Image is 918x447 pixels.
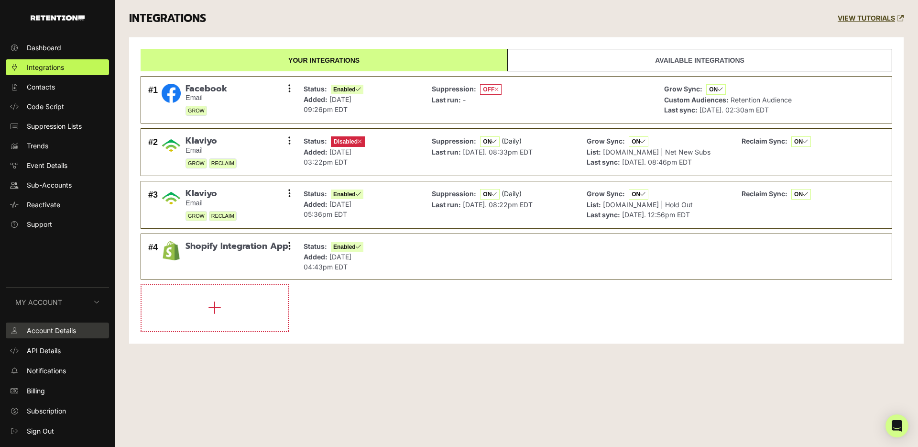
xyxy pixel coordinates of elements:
[6,216,109,232] a: Support
[186,94,227,102] small: Email
[587,190,625,198] strong: Grow Sync:
[148,189,158,221] div: #3
[731,96,792,104] span: Retention Audience
[587,137,625,145] strong: Grow Sync:
[27,82,55,92] span: Contacts
[6,363,109,379] a: Notifications
[480,136,500,147] span: ON
[331,136,365,147] span: Disabled
[502,190,522,198] span: (Daily)
[6,79,109,95] a: Contacts
[622,158,692,166] span: [DATE]. 08:46pm EDT
[27,62,64,72] span: Integrations
[304,253,351,271] span: [DATE] 04:43pm EDT
[304,95,351,113] span: [DATE] 09:26pm EDT
[304,200,328,208] strong: Added:
[304,137,327,145] strong: Status:
[6,197,109,212] a: Reactivate
[331,242,363,252] span: Enabled
[432,137,476,145] strong: Suppression:
[742,137,787,145] strong: Reclaim Sync:
[162,84,181,103] img: Facebook
[27,346,61,356] span: API Details
[622,211,690,219] span: [DATE]. 12:56pm EDT
[304,148,328,156] strong: Added:
[6,343,109,358] a: API Details
[304,190,327,198] strong: Status:
[27,386,45,396] span: Billing
[587,158,620,166] strong: Last sync:
[209,158,237,168] span: RECLAIM
[463,201,533,209] span: [DATE]. 08:22pm EDT
[141,49,507,71] a: Your integrations
[186,146,237,155] small: Email
[148,136,158,168] div: #2
[432,201,461,209] strong: Last run:
[791,189,811,200] span: ON
[186,136,237,146] span: Klaviyo
[15,297,62,307] span: My Account
[6,118,109,134] a: Suppression Lists
[186,211,207,221] span: GROW
[186,199,237,207] small: Email
[463,96,466,104] span: -
[664,96,729,104] strong: Custom Audiences:
[587,201,601,209] strong: List:
[27,366,66,376] span: Notifications
[27,200,60,210] span: Reactivate
[304,242,327,250] strong: Status:
[186,189,237,199] span: Klaviyo
[480,84,502,95] span: OFF
[706,84,726,95] span: ON
[6,288,109,317] button: My Account
[186,106,207,116] span: GROW
[148,84,158,116] div: #1
[6,157,109,173] a: Event Details
[129,12,206,25] h3: INTEGRATIONS
[186,84,227,94] span: Facebook
[6,383,109,399] a: Billing
[304,85,327,93] strong: Status:
[838,14,904,22] a: VIEW TUTORIALS
[304,253,328,261] strong: Added:
[209,211,237,221] span: RECLAIM
[432,148,461,156] strong: Last run:
[27,406,66,416] span: Subscription
[6,423,109,439] a: Sign Out
[162,136,181,155] img: Klaviyo
[6,177,109,193] a: Sub-Accounts
[432,190,476,198] strong: Suppression:
[502,137,522,145] span: (Daily)
[699,106,769,114] span: [DATE]. 02:30am EDT
[27,160,67,170] span: Event Details
[162,189,181,208] img: Klaviyo
[432,96,461,104] strong: Last run:
[27,43,61,53] span: Dashboard
[885,414,908,437] div: Open Intercom Messenger
[27,121,82,131] span: Suppression Lists
[304,200,351,218] span: [DATE] 05:36pm EDT
[148,241,158,272] div: #4
[186,158,207,168] span: GROW
[27,325,76,335] span: Account Details
[603,148,710,156] span: [DOMAIN_NAME] | Net New Subs
[27,180,72,190] span: Sub-Accounts
[742,190,787,198] strong: Reclaim Sync:
[6,323,109,338] a: Account Details
[331,85,363,94] span: Enabled
[6,403,109,419] a: Subscription
[162,241,181,260] img: Shopify Integration App
[31,15,85,21] img: Retention.com
[432,85,476,93] strong: Suppression:
[629,189,648,200] span: ON
[27,101,64,112] span: Code Script
[791,136,811,147] span: ON
[603,201,693,209] span: [DOMAIN_NAME] | Hold Out
[27,141,48,151] span: Trends
[6,138,109,154] a: Trends
[463,148,533,156] span: [DATE]. 08:33pm EDT
[304,95,328,103] strong: Added:
[664,106,698,114] strong: Last sync:
[587,211,620,219] strong: Last sync:
[331,190,363,199] span: Enabled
